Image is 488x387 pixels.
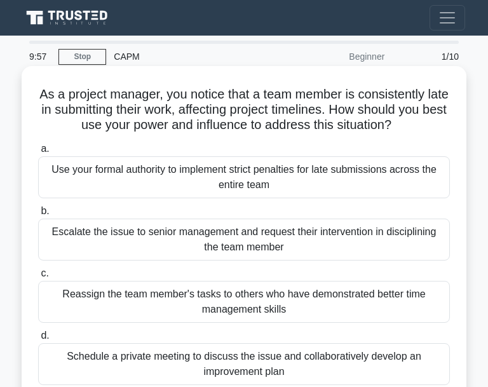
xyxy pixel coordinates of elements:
div: 1/10 [392,44,466,69]
span: a. [41,143,49,154]
h5: As a project manager, you notice that a team member is consistently late in submitting their work... [37,86,451,133]
div: 9:57 [22,44,58,69]
button: Toggle navigation [430,5,465,31]
div: Escalate the issue to senior management and request their intervention in disciplining the team m... [38,219,450,261]
div: CAPM [106,44,281,69]
span: d. [41,330,49,341]
span: b. [41,205,49,216]
span: c. [41,268,48,278]
a: Stop [58,49,106,65]
div: Use your formal authority to implement strict penalties for late submissions across the entire team [38,156,450,198]
div: Schedule a private meeting to discuss the issue and collaboratively develop an improvement plan [38,343,450,385]
div: Reassign the team member's tasks to others who have demonstrated better time management skills [38,281,450,323]
div: Beginner [281,44,392,69]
